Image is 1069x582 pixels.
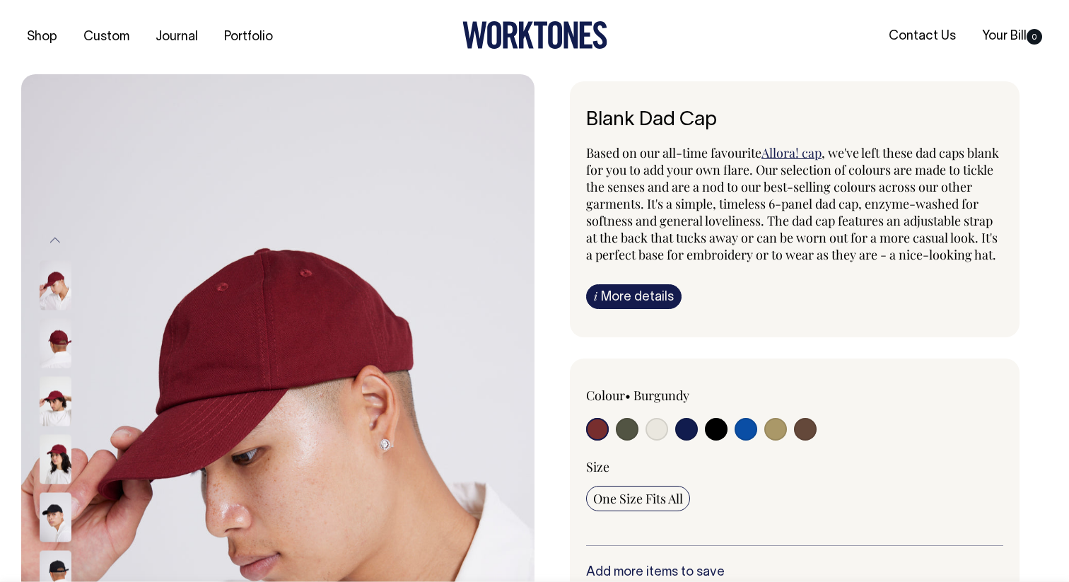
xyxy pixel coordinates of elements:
[45,225,66,257] button: Previous
[40,318,71,368] img: burgundy
[586,387,753,404] div: Colour
[1027,29,1042,45] span: 0
[633,387,689,404] label: Burgundy
[586,486,690,511] input: One Size Fits All
[78,25,135,49] a: Custom
[593,490,683,507] span: One Size Fits All
[976,25,1048,48] a: Your Bill0
[40,260,71,310] img: burgundy
[40,376,71,426] img: burgundy
[586,284,682,309] a: iMore details
[21,25,63,49] a: Shop
[40,492,71,542] img: black
[594,289,597,303] span: i
[150,25,204,49] a: Journal
[40,434,71,484] img: burgundy
[586,458,1003,475] div: Size
[625,387,631,404] span: •
[761,144,822,161] a: Allora! cap
[883,25,962,48] a: Contact Us
[586,566,1003,580] h6: Add more items to save
[586,144,999,263] span: , we've left these dad caps blank for you to add your own flare. Our selection of colours are mad...
[586,144,761,161] span: Based on our all-time favourite
[218,25,279,49] a: Portfolio
[586,110,1003,132] h6: Blank Dad Cap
